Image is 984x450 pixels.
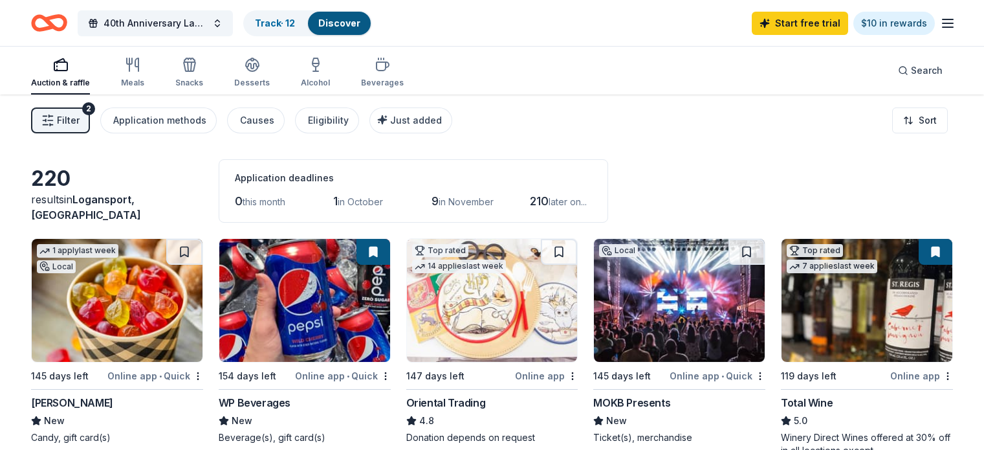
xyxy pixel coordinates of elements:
[255,17,295,28] a: Track· 12
[406,431,578,444] div: Donation depends on request
[295,107,359,133] button: Eligibility
[219,431,391,444] div: Beverage(s), gift card(s)
[31,193,141,221] span: in
[44,413,65,429] span: New
[721,371,724,381] span: •
[599,244,638,257] div: Local
[295,368,391,384] div: Online app Quick
[37,244,118,258] div: 1 apply last week
[175,78,203,88] div: Snacks
[419,413,434,429] span: 4.8
[406,238,578,444] a: Image for Oriental TradingTop rated14 applieslast week147 days leftOnline appOriental Trading4.8D...
[121,52,144,95] button: Meals
[31,8,67,38] a: Home
[919,113,937,128] span: Sort
[37,260,76,273] div: Local
[232,413,252,429] span: New
[175,52,203,95] button: Snacks
[235,170,592,186] div: Application deadlines
[159,371,162,381] span: •
[347,371,349,381] span: •
[301,78,330,88] div: Alcohol
[787,244,843,257] div: Top rated
[390,115,442,126] span: Just added
[439,196,494,207] span: in November
[530,194,549,208] span: 210
[412,260,506,273] div: 14 applies last week
[412,244,468,257] div: Top rated
[219,395,290,411] div: WP Beverages
[57,113,80,128] span: Filter
[406,395,486,411] div: Oriental Trading
[911,63,943,78] span: Search
[794,413,807,429] span: 5.0
[121,78,144,88] div: Meals
[369,107,452,133] button: Just added
[515,368,578,384] div: Online app
[752,12,848,35] a: Start free trial
[31,395,113,411] div: [PERSON_NAME]
[549,196,587,207] span: later on...
[31,368,89,384] div: 145 days left
[104,16,207,31] span: 40th Anniversary Law Enforcement Training Conference
[31,107,90,133] button: Filter2
[361,52,404,95] button: Beverages
[219,239,390,362] img: Image for WP Beverages
[406,368,465,384] div: 147 days left
[781,395,833,411] div: Total Wine
[782,239,952,362] img: Image for Total Wine
[243,196,285,207] span: this month
[31,52,90,95] button: Auction & raffle
[78,10,233,36] button: 40th Anniversary Law Enforcement Training Conference
[31,166,203,192] div: 220
[361,78,404,88] div: Beverages
[594,239,765,362] img: Image for MOKB Presents
[853,12,935,35] a: $10 in rewards
[227,107,285,133] button: Causes
[31,238,203,444] a: Image for Albanese1 applylast weekLocal145 days leftOnline app•Quick[PERSON_NAME]NewCandy, gift c...
[219,368,276,384] div: 154 days left
[32,239,202,362] img: Image for Albanese
[333,194,338,208] span: 1
[432,194,439,208] span: 9
[234,52,270,95] button: Desserts
[235,194,243,208] span: 0
[31,431,203,444] div: Candy, gift card(s)
[593,395,670,411] div: MOKB Presents
[593,431,765,444] div: Ticket(s), merchandise
[301,52,330,95] button: Alcohol
[243,10,372,36] button: Track· 12Discover
[308,113,349,128] div: Eligibility
[593,238,765,444] a: Image for MOKB PresentsLocal145 days leftOnline app•QuickMOKB PresentsNewTicket(s), merchandise
[670,368,765,384] div: Online app Quick
[892,107,948,133] button: Sort
[888,58,953,84] button: Search
[338,196,383,207] span: in October
[890,368,953,384] div: Online app
[31,192,203,223] div: results
[113,113,206,128] div: Application methods
[593,368,651,384] div: 145 days left
[107,368,203,384] div: Online app Quick
[82,102,95,115] div: 2
[240,113,274,128] div: Causes
[781,368,836,384] div: 119 days left
[100,107,217,133] button: Application methods
[31,78,90,88] div: Auction & raffle
[787,260,877,273] div: 7 applies last week
[219,238,391,444] a: Image for WP Beverages154 days leftOnline app•QuickWP BeveragesNewBeverage(s), gift card(s)
[606,413,627,429] span: New
[407,239,578,362] img: Image for Oriental Trading
[31,193,141,221] span: Logansport, [GEOGRAPHIC_DATA]
[234,78,270,88] div: Desserts
[318,17,360,28] a: Discover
